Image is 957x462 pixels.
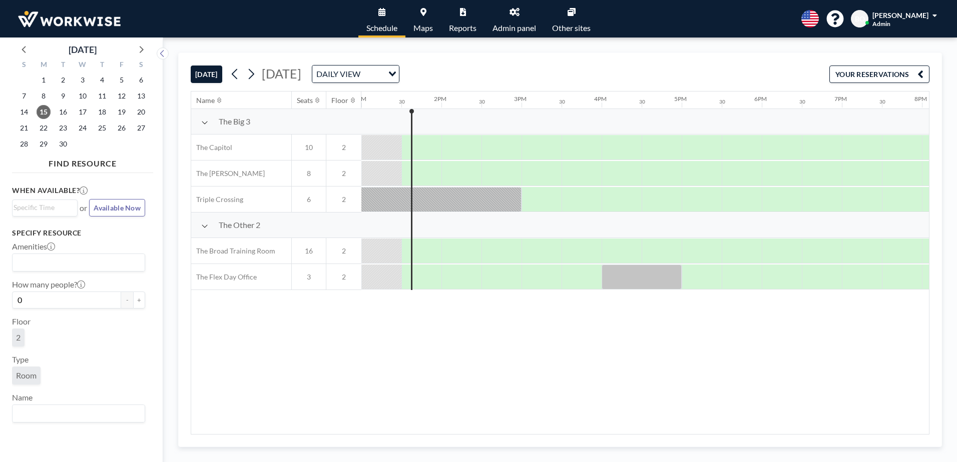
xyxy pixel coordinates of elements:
img: organization-logo [16,9,123,29]
span: Available Now [94,203,141,212]
button: [DATE] [191,65,222,83]
span: Monday, September 22, 2025 [37,121,51,135]
div: 30 [879,98,885,105]
span: Tuesday, September 23, 2025 [56,121,70,135]
div: F [112,59,131,72]
div: 6PM [754,95,767,102]
span: Saturday, September 13, 2025 [134,89,148,103]
span: 2 [326,195,361,204]
div: Search for option [13,254,145,271]
div: Search for option [312,65,399,82]
button: - [121,291,133,308]
span: Monday, September 15, 2025 [37,105,51,119]
span: Triple Crossing [191,195,243,204]
div: 30 [639,98,645,105]
span: The [PERSON_NAME] [191,169,265,178]
input: Search for option [14,407,139,420]
span: 2 [326,143,361,152]
span: Friday, September 12, 2025 [115,89,129,103]
span: Thursday, September 25, 2025 [95,121,109,135]
div: 3PM [514,95,527,102]
span: 16 [292,246,326,255]
div: 7PM [834,95,847,102]
span: 8 [292,169,326,178]
span: Saturday, September 27, 2025 [134,121,148,135]
span: Wednesday, September 24, 2025 [76,121,90,135]
span: Other sites [552,24,591,32]
span: Thursday, September 4, 2025 [95,73,109,87]
span: Wednesday, September 17, 2025 [76,105,90,119]
input: Search for option [14,256,139,269]
span: Monday, September 29, 2025 [37,137,51,151]
div: 8PM [914,95,927,102]
span: Sunday, September 21, 2025 [17,121,31,135]
span: Wednesday, September 3, 2025 [76,73,90,87]
div: Name [196,96,215,105]
span: [PERSON_NAME] [872,11,928,19]
span: Monday, September 8, 2025 [37,89,51,103]
div: T [54,59,73,72]
span: Reports [449,24,476,32]
div: 30 [799,98,805,105]
span: 10 [292,143,326,152]
div: 2PM [434,95,446,102]
span: Friday, September 26, 2025 [115,121,129,135]
label: Floor [12,316,31,326]
span: 2 [16,332,21,342]
span: Monday, September 1, 2025 [37,73,51,87]
span: 2 [326,246,361,255]
h3: Specify resource [12,228,145,237]
span: Sunday, September 28, 2025 [17,137,31,151]
span: Saturday, September 20, 2025 [134,105,148,119]
input: Search for option [363,67,382,80]
div: Search for option [13,405,145,422]
div: 4PM [594,95,607,102]
div: W [73,59,93,72]
span: DAILY VIEW [314,67,362,80]
div: 30 [479,98,485,105]
span: BO [855,14,865,23]
span: [DATE] [262,66,301,81]
span: Saturday, September 6, 2025 [134,73,148,87]
div: 5PM [674,95,687,102]
label: Type [12,354,29,364]
span: The Broad Training Room [191,246,275,255]
span: Tuesday, September 2, 2025 [56,73,70,87]
span: 2 [326,169,361,178]
span: Tuesday, September 30, 2025 [56,137,70,151]
span: Sunday, September 14, 2025 [17,105,31,119]
div: S [131,59,151,72]
span: The Capitol [191,143,232,152]
span: Friday, September 19, 2025 [115,105,129,119]
button: + [133,291,145,308]
label: How many people? [12,279,85,289]
span: Thursday, September 18, 2025 [95,105,109,119]
span: The Big 3 [219,116,250,126]
span: The Other 2 [219,220,260,230]
span: Thursday, September 11, 2025 [95,89,109,103]
span: or [80,203,87,213]
div: Search for option [13,200,77,215]
div: 30 [719,98,725,105]
label: Amenities [12,241,55,251]
div: M [34,59,54,72]
span: Tuesday, September 9, 2025 [56,89,70,103]
div: Seats [297,96,313,105]
span: Wednesday, September 10, 2025 [76,89,90,103]
span: 3 [292,272,326,281]
label: Name [12,392,33,402]
span: Maps [413,24,433,32]
div: Floor [331,96,348,105]
div: [DATE] [69,42,97,56]
span: Sunday, September 7, 2025 [17,89,31,103]
span: Admin [872,20,890,27]
h4: FIND RESOURCE [12,154,153,168]
span: 6 [292,195,326,204]
span: Room [16,370,37,380]
span: The Flex Day Office [191,272,257,281]
div: S [15,59,34,72]
button: YOUR RESERVATIONS [829,65,929,83]
span: Schedule [366,24,397,32]
span: Friday, September 5, 2025 [115,73,129,87]
div: 30 [399,98,405,105]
